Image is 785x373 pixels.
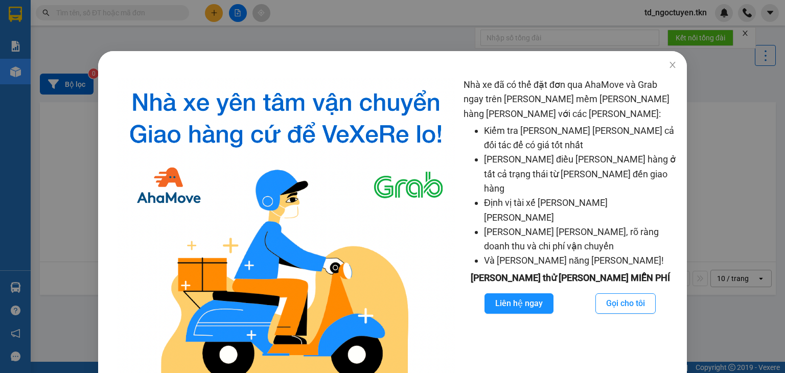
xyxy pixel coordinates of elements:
button: Gọi cho tôi [595,293,656,314]
li: Và [PERSON_NAME] năng [PERSON_NAME]! [484,253,677,268]
li: Kiểm tra [PERSON_NAME] [PERSON_NAME] cả đối tác để có giá tốt nhất [484,124,677,153]
div: [PERSON_NAME] thử [PERSON_NAME] MIỄN PHÍ [464,271,677,285]
li: Định vị tài xế [PERSON_NAME] [PERSON_NAME] [484,196,677,225]
span: close [668,61,677,69]
li: [PERSON_NAME] [PERSON_NAME], rõ ràng doanh thu và chi phí vận chuyển [484,225,677,254]
li: [PERSON_NAME] điều [PERSON_NAME] hàng ở tất cả trạng thái từ [PERSON_NAME] đến giao hàng [484,152,677,196]
span: Liên hệ ngay [495,297,543,310]
button: Liên hệ ngay [484,293,553,314]
span: Gọi cho tôi [606,297,645,310]
button: Close [658,51,687,80]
